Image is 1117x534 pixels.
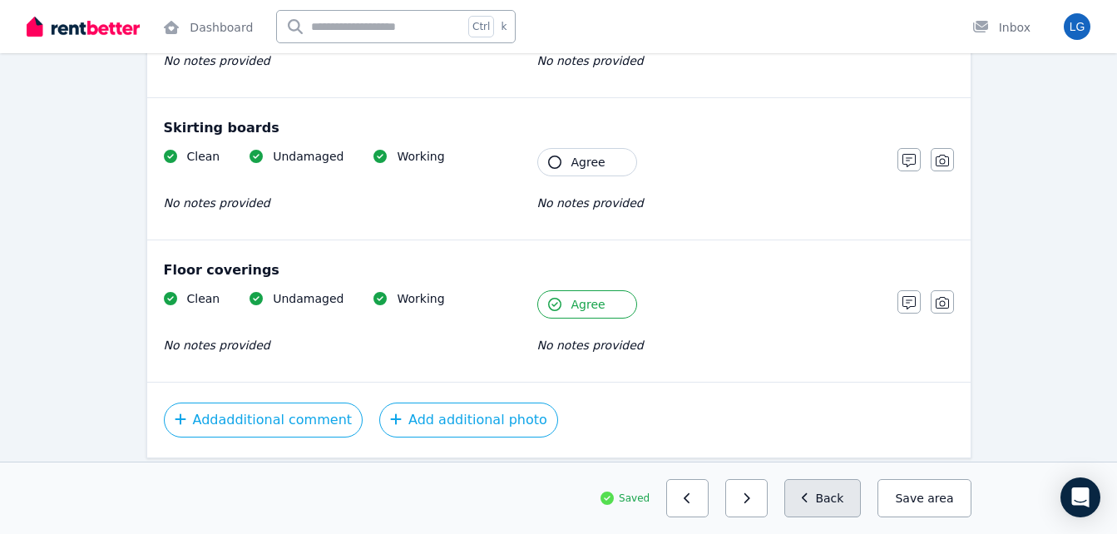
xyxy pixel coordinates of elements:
img: Lili Gustinah [1064,13,1090,40]
span: Working [397,148,444,165]
span: Clean [187,290,220,307]
span: Undamaged [273,148,344,165]
span: area [927,490,953,507]
button: Save area [877,479,971,517]
button: Agree [537,290,637,319]
button: Addadditional comment [164,403,363,438]
span: Agree [571,154,605,171]
span: No notes provided [164,54,270,67]
span: Saved [619,492,650,505]
span: k [501,20,507,33]
div: Inbox [972,19,1031,36]
span: Clean [187,148,220,165]
span: No notes provided [164,339,270,352]
button: Add additional photo [379,403,558,438]
button: Back [784,479,862,517]
img: RentBetter [27,14,140,39]
button: Agree [537,148,637,176]
span: Agree [571,296,605,313]
span: No notes provided [537,196,644,210]
div: Open Intercom Messenger [1060,477,1100,517]
span: Working [397,290,444,307]
span: Undamaged [273,290,344,307]
span: Ctrl [468,16,494,37]
span: No notes provided [164,196,270,210]
div: Skirting boards [164,118,954,138]
div: Floor coverings [164,260,954,280]
span: No notes provided [537,54,644,67]
span: No notes provided [537,339,644,352]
